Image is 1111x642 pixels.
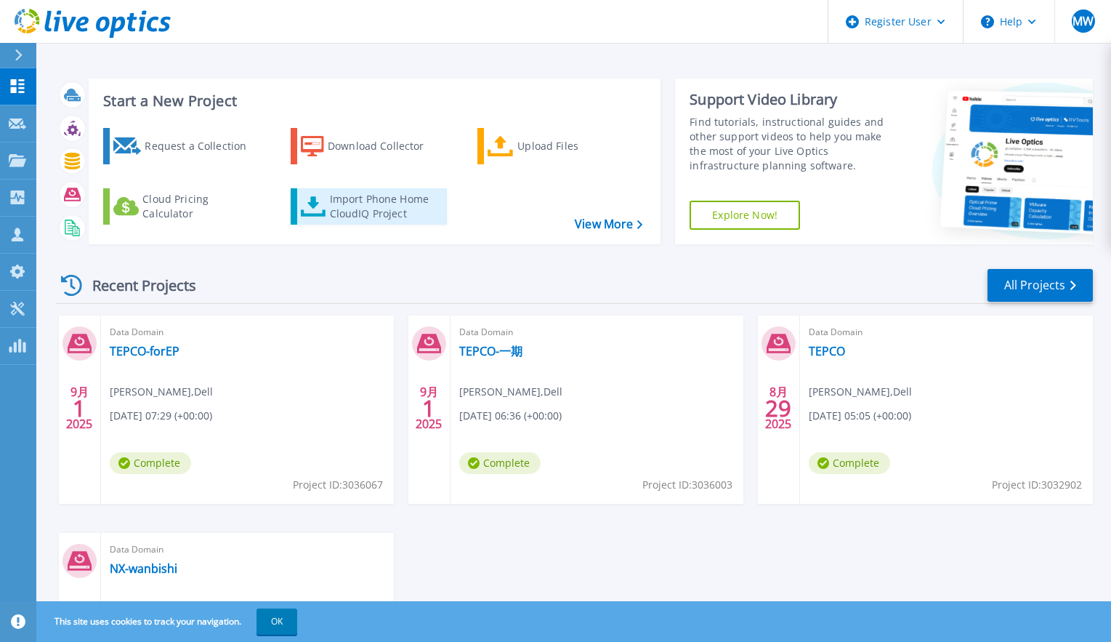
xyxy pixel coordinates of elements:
[110,542,385,558] span: Data Domain
[328,132,444,161] div: Download Collector
[145,132,261,161] div: Request a Collection
[415,382,443,435] div: 9月 2025
[142,192,259,221] div: Cloud Pricing Calculator
[765,402,791,414] span: 29
[459,344,522,358] a: TEPCO-一期
[459,408,562,424] span: [DATE] 06:36 (+00:00)
[65,382,93,435] div: 9月 2025
[987,269,1093,302] a: All Projects
[809,384,912,400] span: [PERSON_NAME] , Dell
[73,402,86,414] span: 1
[809,344,845,358] a: TEPCO
[110,408,212,424] span: [DATE] 07:29 (+00:00)
[103,93,642,109] h3: Start a New Project
[110,384,213,400] span: [PERSON_NAME] , Dell
[642,477,732,493] span: Project ID: 3036003
[690,90,900,109] div: Support Video Library
[330,192,443,221] div: Import Phone Home CloudIQ Project
[809,408,911,424] span: [DATE] 05:05 (+00:00)
[110,344,179,358] a: TEPCO-forEP
[422,402,435,414] span: 1
[256,609,297,635] button: OK
[809,452,890,474] span: Complete
[103,188,265,225] a: Cloud Pricing Calculator
[293,477,383,493] span: Project ID: 3036067
[992,477,1082,493] span: Project ID: 3032902
[575,217,642,231] a: View More
[690,115,900,173] div: Find tutorials, instructional guides and other support videos to help you make the most of your L...
[459,452,541,474] span: Complete
[764,382,792,435] div: 8月 2025
[459,384,562,400] span: [PERSON_NAME] , Dell
[690,201,800,230] a: Explore Now!
[809,324,1084,340] span: Data Domain
[103,128,265,164] a: Request a Collection
[459,324,735,340] span: Data Domain
[110,324,385,340] span: Data Domain
[517,132,634,161] div: Upload Files
[1072,15,1094,27] span: MW
[110,452,191,474] span: Complete
[477,128,639,164] a: Upload Files
[291,128,453,164] a: Download Collector
[56,268,216,303] div: Recent Projects
[110,561,177,576] a: NX-wanbishi
[40,609,297,635] span: This site uses cookies to track your navigation.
